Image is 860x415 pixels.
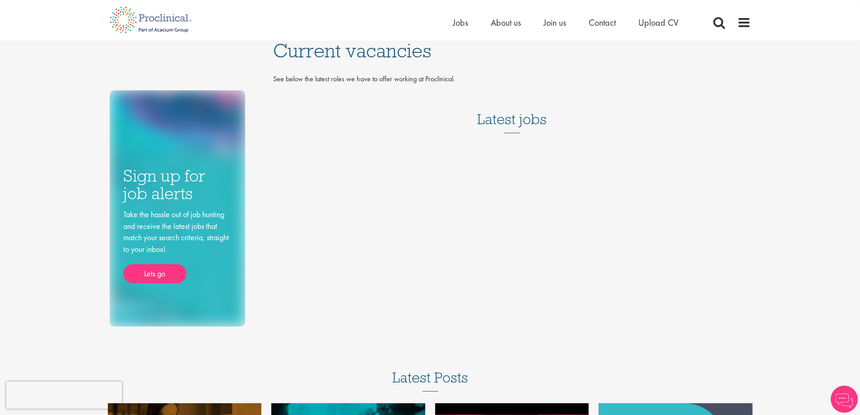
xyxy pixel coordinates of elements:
[273,74,751,84] p: See below the latest roles we have to offer working at Proclinical.
[589,17,616,28] a: Contact
[123,167,232,202] h3: Sign up for job alerts
[123,264,186,283] a: Lets go
[392,370,468,392] h3: Latest Posts
[638,17,679,28] a: Upload CV
[453,17,468,28] a: Jobs
[273,38,431,63] span: Current vacancies
[477,89,547,133] h3: Latest jobs
[491,17,521,28] a: About us
[6,382,122,409] iframe: reCAPTCHA
[123,209,232,283] div: Take the hassle out of job hunting and receive the latest jobs that match your search criteria, s...
[544,17,566,28] a: Join us
[831,386,858,413] img: Chatbot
